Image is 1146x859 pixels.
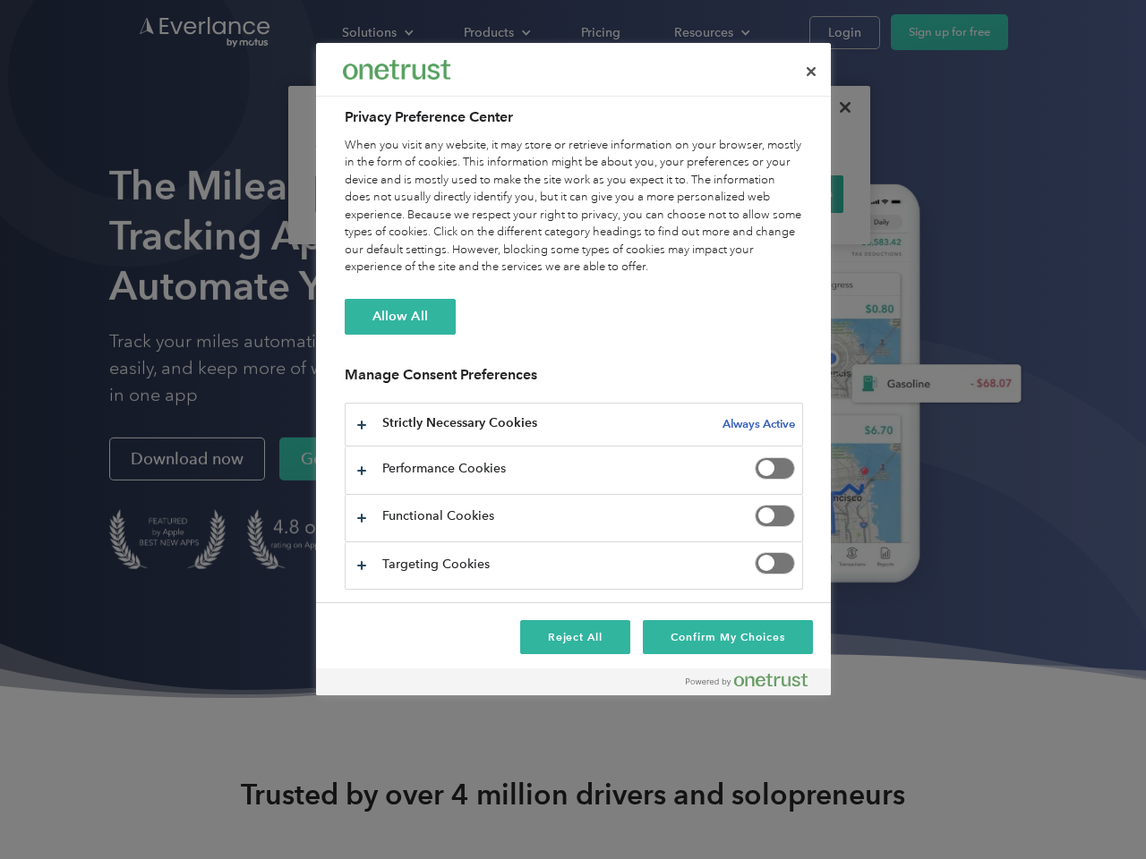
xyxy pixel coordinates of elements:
[791,52,831,91] button: Close
[343,52,450,88] div: Everlance
[345,299,456,335] button: Allow All
[686,673,808,687] img: Powered by OneTrust Opens in a new Tab
[316,43,831,695] div: Preference center
[345,366,803,394] h3: Manage Consent Preferences
[343,60,450,79] img: Everlance
[686,673,822,695] a: Powered by OneTrust Opens in a new Tab
[520,620,631,654] button: Reject All
[643,620,812,654] button: Confirm My Choices
[345,137,803,276] div: When you visit any website, it may store or retrieve information on your browser, mostly in the f...
[316,43,831,695] div: Privacy Preference Center
[345,106,803,128] h2: Privacy Preference Center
